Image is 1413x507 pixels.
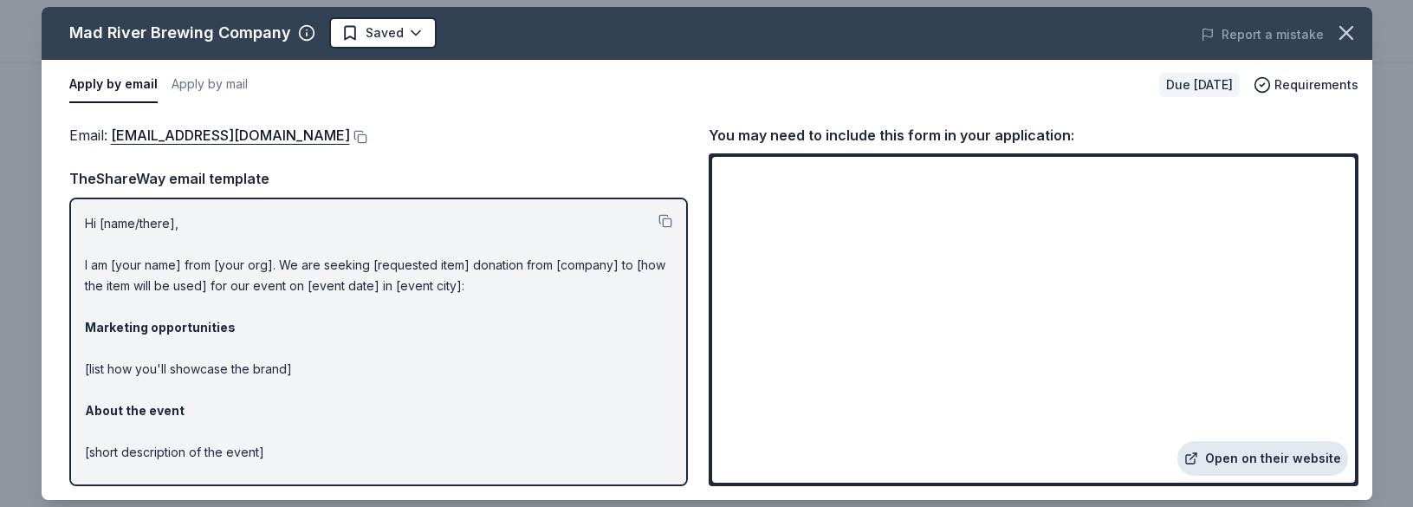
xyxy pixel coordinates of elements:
strong: Marketing opportunities [85,320,236,335]
div: Due [DATE] [1159,73,1240,97]
div: TheShareWay email template [69,167,688,190]
span: Requirements [1274,75,1358,95]
div: You may need to include this form in your application: [709,124,1358,146]
button: Saved [329,17,437,49]
a: Open on their website [1177,441,1348,476]
button: Apply by email [69,67,158,103]
span: Saved [366,23,404,43]
a: [EMAIL_ADDRESS][DOMAIN_NAME] [111,124,350,146]
button: Requirements [1254,75,1358,95]
strong: About the event [85,403,185,418]
button: Apply by mail [172,67,248,103]
div: Mad River Brewing Company [69,19,291,47]
button: Report a mistake [1201,24,1324,45]
span: Email : [69,127,350,144]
